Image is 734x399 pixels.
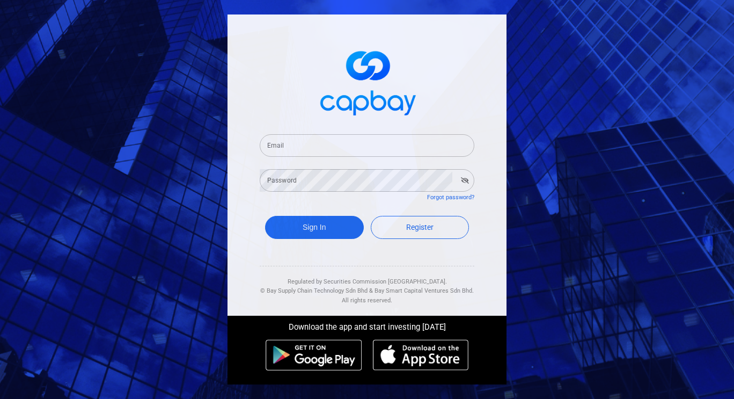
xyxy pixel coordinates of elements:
[406,223,434,231] span: Register
[266,339,362,371] img: android
[260,287,368,294] span: © Bay Supply Chain Technology Sdn Bhd
[427,194,474,201] a: Forgot password?
[375,287,474,294] span: Bay Smart Capital Ventures Sdn Bhd.
[265,216,364,239] button: Sign In
[219,316,515,334] div: Download the app and start investing [DATE]
[260,266,474,306] div: Regulated by Securities Commission [GEOGRAPHIC_DATA]. & All rights reserved.
[373,339,468,371] img: ios
[313,41,421,121] img: logo
[371,216,469,239] a: Register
